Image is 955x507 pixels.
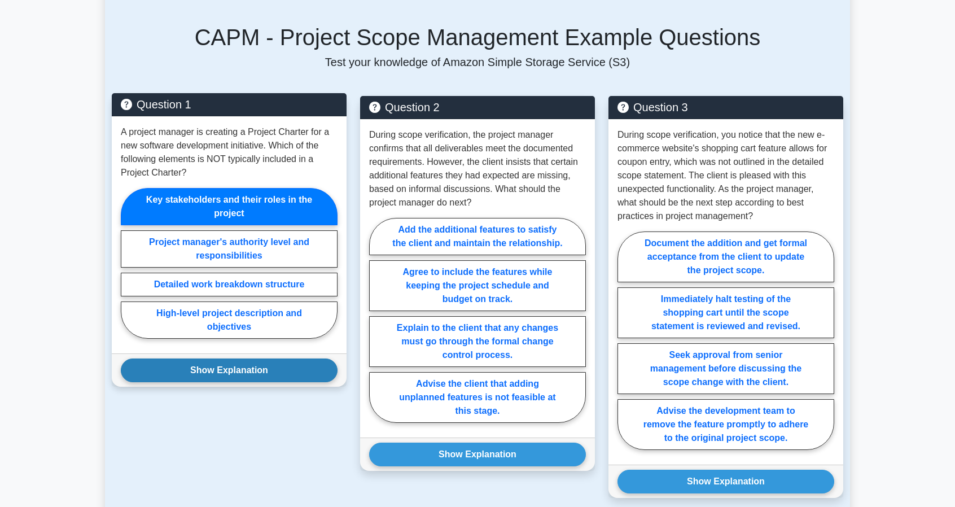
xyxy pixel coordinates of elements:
p: A project manager is creating a Project Charter for a new software development initiative. Which ... [121,125,338,180]
button: Show Explanation [617,470,834,493]
p: During scope verification, the project manager confirms that all deliverables meet the documented... [369,128,586,209]
h5: Question 2 [369,100,586,114]
h5: Question 1 [121,98,338,111]
button: Show Explanation [369,443,586,466]
label: Immediately halt testing of the shopping cart until the scope statement is reviewed and revised. [617,287,834,338]
button: Show Explanation [121,359,338,382]
label: Key stakeholders and their roles in the project [121,188,338,225]
label: Advise the development team to remove the feature promptly to adhere to the original project scope. [617,399,834,450]
label: Seek approval from senior management before discussing the scope change with the client. [617,343,834,394]
label: Add the additional features to satisfy the client and maintain the relationship. [369,218,586,255]
p: Test your knowledge of Amazon Simple Storage Service (S3) [112,55,843,69]
label: Detailed work breakdown structure [121,273,338,296]
label: Explain to the client that any changes must go through the formal change control process. [369,316,586,367]
h5: Question 3 [617,100,834,114]
p: During scope verification, you notice that the new e-commerce website's shopping cart feature all... [617,128,834,223]
h5: CAPM - Project Scope Management Example Questions [112,24,843,51]
label: High-level project description and objectives [121,301,338,339]
label: Document the addition and get formal acceptance from the client to update the project scope. [617,231,834,282]
label: Project manager's authority level and responsibilities [121,230,338,268]
label: Advise the client that adding unplanned features is not feasible at this stage. [369,372,586,423]
label: Agree to include the features while keeping the project schedule and budget on track. [369,260,586,311]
